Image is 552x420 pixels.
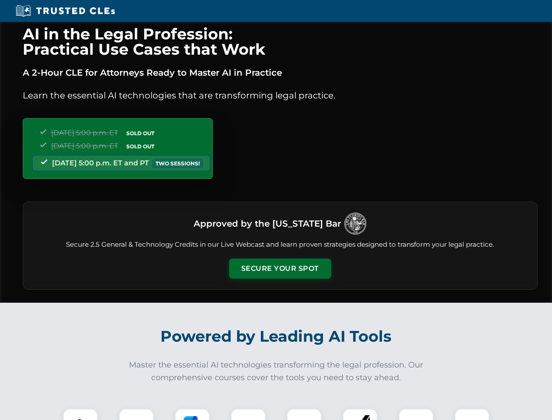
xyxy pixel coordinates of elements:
img: Trusted CLEs [13,4,118,17]
p: A 2-Hour CLE for Attorneys Ready to Master AI in Practice [23,66,538,80]
p: Learn the essential AI technologies that are transforming legal practice. [23,88,538,102]
button: Secure Your Spot [229,259,331,279]
span: SOLD OUT [123,142,157,151]
img: Logo [344,213,366,234]
span: [DATE] 5:00 p.m. ET [51,142,118,150]
h1: AI in the Legal Profession: Practical Use Cases that Work [23,26,538,57]
p: Secure 2.5 General & Technology Credits in our Live Webcast and learn proven strategies designed ... [34,240,527,250]
span: SOLD OUT [123,129,157,138]
h3: Approved by the [US_STATE] Bar [194,216,341,231]
p: Master the essential AI technologies transforming the legal profession. Our comprehensive courses... [123,359,429,384]
span: [DATE] 5:00 p.m. ET [51,129,118,137]
h2: Powered by Leading AI Tools [34,321,518,352]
